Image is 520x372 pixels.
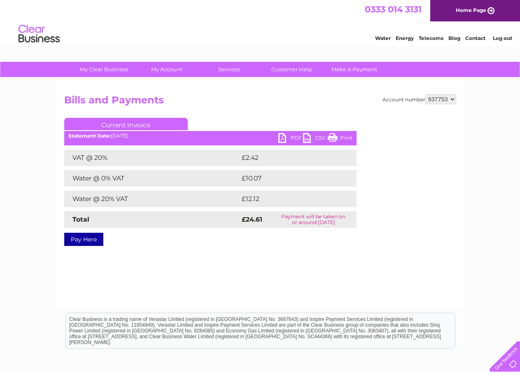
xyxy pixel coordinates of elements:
img: logo.png [18,21,60,47]
a: Print [328,133,352,145]
a: Telecoms [419,35,443,41]
td: £12.12 [240,191,338,207]
a: 0333 014 3131 [365,4,422,14]
div: Account number [382,94,456,104]
a: Water [375,35,391,41]
div: [DATE] [64,133,357,139]
a: Current Invoice [64,118,188,130]
a: Make A Payment [320,62,388,77]
a: Blog [448,35,460,41]
a: Customer Help [258,62,326,77]
strong: Total [72,215,89,223]
strong: £24.61 [242,215,262,223]
h2: Bills and Payments [64,94,456,110]
a: Services [195,62,263,77]
a: CSV [303,133,328,145]
a: Contact [465,35,485,41]
td: £10.07 [240,170,339,187]
td: VAT @ 20% [64,150,240,166]
a: Pay Here [64,233,103,246]
a: My Account [133,62,201,77]
td: Water @ 20% VAT [64,191,240,207]
a: My Clear Business [70,62,138,77]
a: Energy [396,35,414,41]
td: Payment will be taken on or around [DATE] [270,211,357,228]
td: Water @ 0% VAT [64,170,240,187]
a: PDF [278,133,303,145]
td: £2.42 [240,150,337,166]
div: Clear Business is a trading name of Verastar Limited (registered in [GEOGRAPHIC_DATA] No. 3667643... [66,5,455,40]
b: Statement Date: [68,133,111,139]
a: Log out [493,35,512,41]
